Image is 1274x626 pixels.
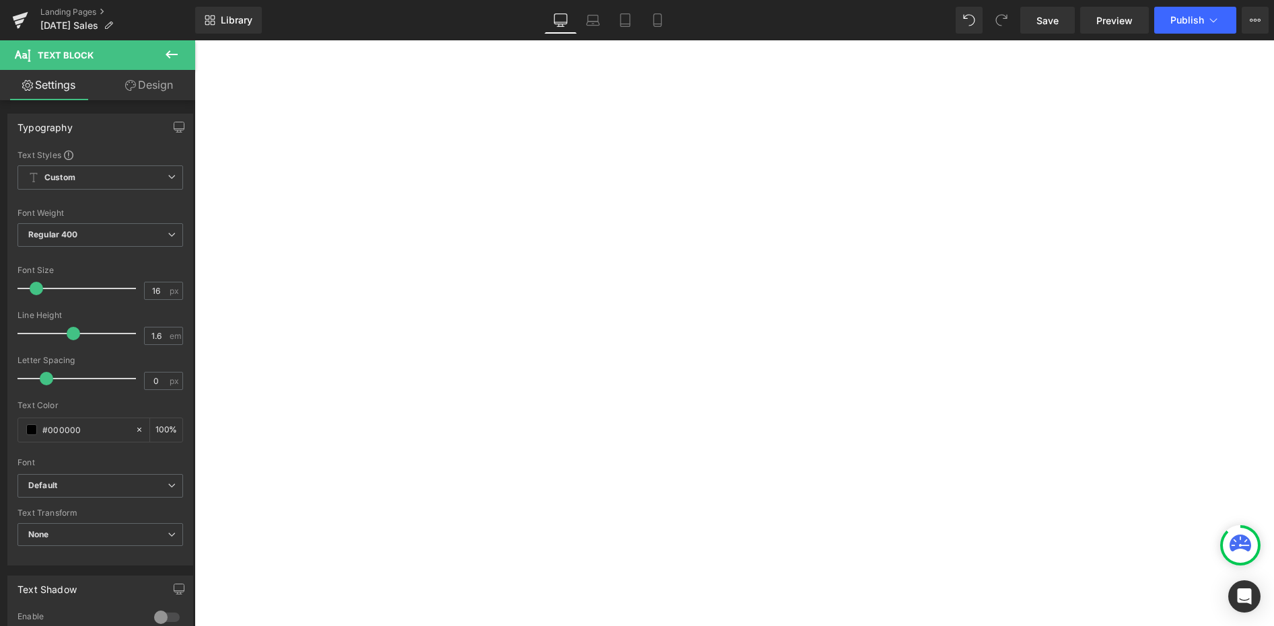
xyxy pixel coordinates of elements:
i: Default [28,480,57,492]
a: Mobile [641,7,674,34]
span: Preview [1096,13,1133,28]
input: Color [42,422,129,437]
span: em [170,331,181,340]
div: Typography [17,114,73,133]
a: Preview [1080,7,1149,34]
a: New Library [195,7,262,34]
button: More [1242,7,1269,34]
button: Publish [1154,7,1236,34]
a: Tablet [609,7,641,34]
div: Text Shadow [17,576,77,595]
a: Desktop [544,7,577,34]
div: Font Weight [17,208,183,218]
div: % [150,418,182,442]
span: px [170,377,181,385]
div: Text Transform [17,508,183,518]
div: Line Height [17,311,183,320]
b: Custom [44,172,75,184]
span: [DATE] Sales [40,20,98,31]
div: Text Color [17,401,183,410]
span: Save [1036,13,1059,28]
a: Laptop [577,7,609,34]
b: None [28,529,49,539]
span: Publish [1170,15,1204,26]
div: Font [17,458,183,467]
div: Text Styles [17,149,183,160]
b: Regular 400 [28,229,78,239]
span: Text Block [38,50,94,61]
div: Open Intercom Messenger [1228,580,1261,613]
div: Enable [17,611,141,625]
div: Letter Spacing [17,356,183,365]
button: Undo [956,7,983,34]
span: Library [221,14,252,26]
span: px [170,286,181,295]
a: Design [100,70,198,100]
div: Font Size [17,266,183,275]
a: Landing Pages [40,7,195,17]
button: Redo [988,7,1015,34]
